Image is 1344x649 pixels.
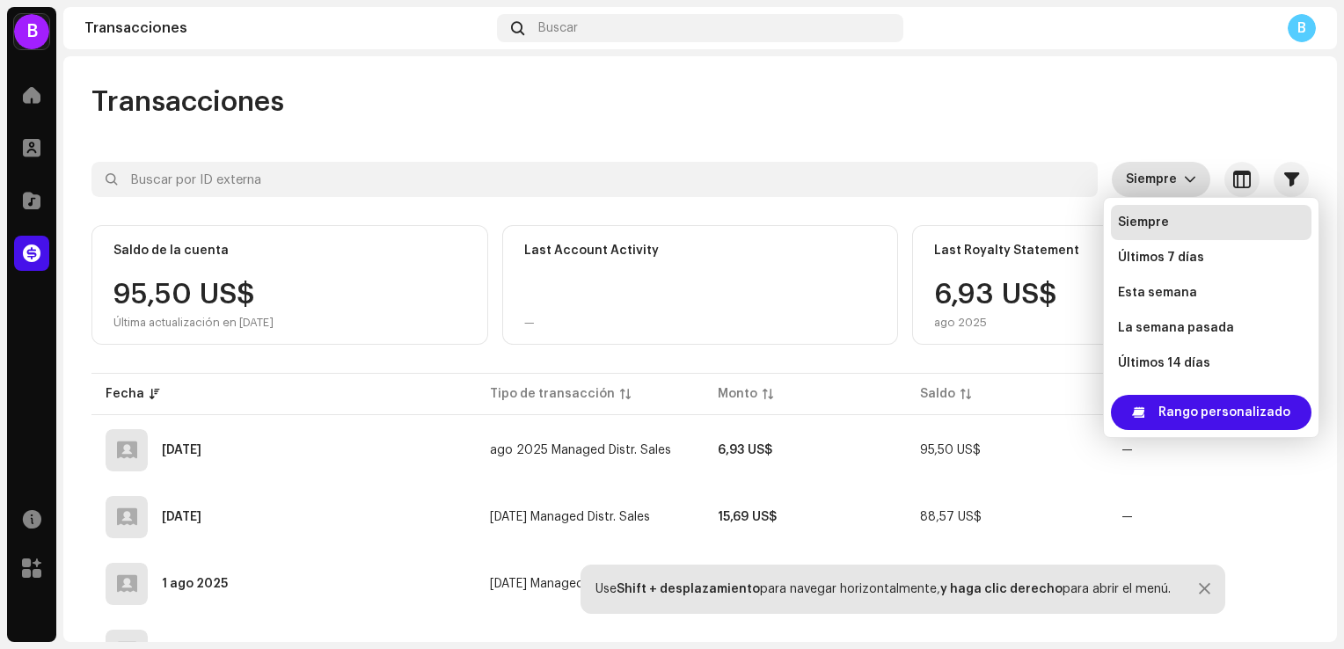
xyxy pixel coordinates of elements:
[718,385,757,403] div: Monto
[162,511,201,523] div: 2 sept 2025
[920,444,981,456] span: 95,50 US$
[106,385,144,403] div: Fecha
[113,316,274,330] div: Última actualización en [DATE]
[1126,162,1184,197] span: Siempre
[934,316,1057,330] div: ago 2025
[617,583,760,595] strong: Shift + desplazamiento
[595,582,1171,596] div: Use para navegar horizontalmente, para abrir el menú.
[1121,511,1133,523] re-a-table-badge: —
[91,84,284,120] span: Transacciones
[113,244,229,258] div: Saldo de la cuenta
[1111,240,1311,275] li: Últimos 7 días
[1111,346,1311,381] li: Últimos 14 días
[524,244,659,258] div: Last Account Activity
[1118,319,1234,337] span: La semana pasada
[1111,381,1311,416] li: Últimos 30 días
[1111,205,1311,240] li: Siempre
[718,511,777,523] strong: 15,69 US$
[490,511,650,523] span: jul 2025 Managed Distr. Sales
[1118,214,1169,231] span: Siempre
[1288,14,1316,42] div: B
[162,444,201,456] div: 2 oct 2025
[490,385,615,403] div: Tipo de transacción
[490,578,650,590] span: jun 2025 Managed Distr. Sales
[1111,275,1311,310] li: Esta semana
[920,385,955,403] div: Saldo
[1118,249,1204,266] span: Últimos 7 días
[84,21,490,35] div: Transacciones
[1184,162,1196,197] div: dropdown trigger
[14,14,49,49] div: B
[1111,310,1311,346] li: La semana pasada
[538,21,578,35] span: Buscar
[934,244,1079,258] div: Last Royalty Statement
[91,162,1098,197] input: Buscar por ID externa
[718,444,772,456] strong: 6,93 US$
[920,511,982,523] span: 88,57 US$
[490,444,671,456] span: ago 2025 Managed Distr. Sales
[524,316,535,330] div: —
[162,578,228,590] div: 1 ago 2025
[1118,284,1197,302] span: Esta semana
[940,583,1063,595] strong: y haga clic derecho
[1121,444,1133,456] re-a-table-badge: —
[1158,395,1290,430] span: Rango personalizado
[1118,354,1210,372] span: Últimos 14 días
